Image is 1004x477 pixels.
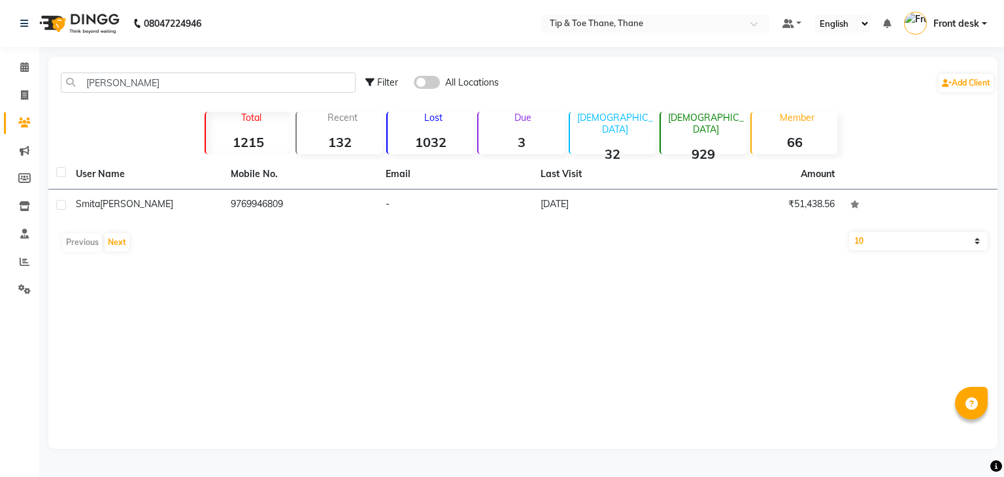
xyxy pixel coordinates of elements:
strong: 66 [752,134,837,150]
strong: 132 [297,134,382,150]
a: Add Client [939,74,994,92]
td: 9769946809 [223,189,378,222]
p: Recent [302,112,382,123]
span: All Locations [445,76,499,90]
th: Last Visit [533,159,688,189]
p: Member [757,112,837,123]
strong: 32 [570,146,656,162]
span: Smita [76,198,100,210]
span: [PERSON_NAME] [100,198,173,210]
iframe: chat widget [949,425,991,464]
b: 08047224946 [144,5,201,42]
button: Next [105,233,129,252]
span: Front desk [933,17,979,31]
strong: 1032 [388,134,473,150]
p: [DEMOGRAPHIC_DATA] [575,112,656,135]
th: User Name [68,159,223,189]
th: Email [378,159,533,189]
p: [DEMOGRAPHIC_DATA] [666,112,746,135]
strong: 1215 [206,134,292,150]
th: Amount [793,159,843,189]
td: [DATE] [533,189,688,222]
span: Filter [377,76,398,88]
p: Lost [393,112,473,123]
img: logo [33,5,123,42]
td: ₹51,438.56 [688,189,843,222]
input: Search by Name/Mobile/Email/Code [61,73,356,93]
strong: 929 [661,146,746,162]
th: Mobile No. [223,159,378,189]
strong: 3 [478,134,564,150]
img: Front desk [904,12,927,35]
p: Due [481,112,564,123]
p: Total [211,112,292,123]
td: - [378,189,533,222]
